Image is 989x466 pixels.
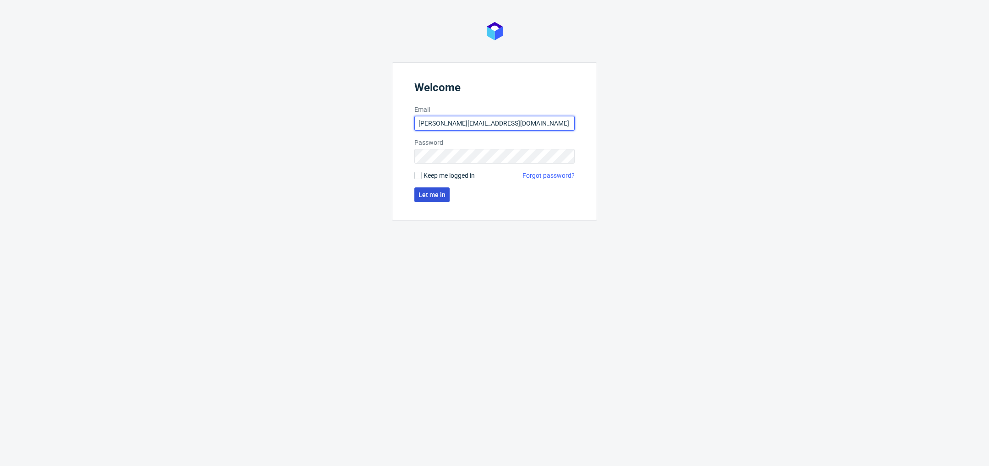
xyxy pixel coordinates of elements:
a: Forgot password? [522,171,575,180]
label: Email [414,105,575,114]
input: you@youremail.com [414,116,575,131]
header: Welcome [414,81,575,98]
span: Let me in [418,192,446,198]
label: Password [414,138,575,147]
span: Keep me logged in [424,171,475,180]
button: Let me in [414,187,450,202]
